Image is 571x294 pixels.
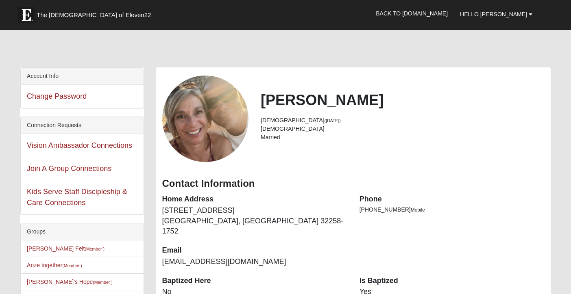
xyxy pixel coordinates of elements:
small: (Member ) [85,246,104,251]
a: Hello [PERSON_NAME] [454,4,538,24]
small: (Member ) [62,263,82,268]
div: Account Info [21,68,143,85]
span: Mobile [411,207,425,213]
dt: Is Baptized [360,276,545,286]
div: Groups [21,223,143,240]
a: [PERSON_NAME] Felt(Member ) [27,245,105,252]
dt: Phone [360,194,545,205]
a: Back to [DOMAIN_NAME] [370,3,454,24]
li: [DEMOGRAPHIC_DATA] [261,125,545,133]
dt: Home Address [162,194,347,205]
a: Kids Serve Staff Discipleship & Care Connections [27,188,127,207]
a: Vision Ambassador Connections [27,141,132,149]
a: Join A Group Connections [27,164,111,173]
a: [PERSON_NAME]'s Hope(Member ) [27,279,113,285]
div: Connection Requests [21,117,143,134]
span: Hello [PERSON_NAME] [460,11,527,17]
img: Eleven22 logo [18,7,35,23]
a: Arize together(Member ) [27,262,82,268]
li: Married [261,133,545,142]
small: (Member ) [93,280,112,285]
li: [DEMOGRAPHIC_DATA] [261,116,545,125]
span: The [DEMOGRAPHIC_DATA] of Eleven22 [37,11,151,19]
dd: [STREET_ADDRESS] [GEOGRAPHIC_DATA], [GEOGRAPHIC_DATA] 32258-1752 [162,205,347,237]
small: ([DATE]) [325,118,341,123]
dt: Email [162,245,347,256]
h2: [PERSON_NAME] [261,91,545,109]
a: The [DEMOGRAPHIC_DATA] of Eleven22 [14,3,177,23]
a: Change Password [27,92,87,100]
dt: Baptized Here [162,276,347,286]
h3: Contact Information [162,178,545,190]
li: [PHONE_NUMBER] [360,205,545,214]
dd: [EMAIL_ADDRESS][DOMAIN_NAME] [162,257,347,267]
a: View Fullsize Photo [162,76,249,162]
